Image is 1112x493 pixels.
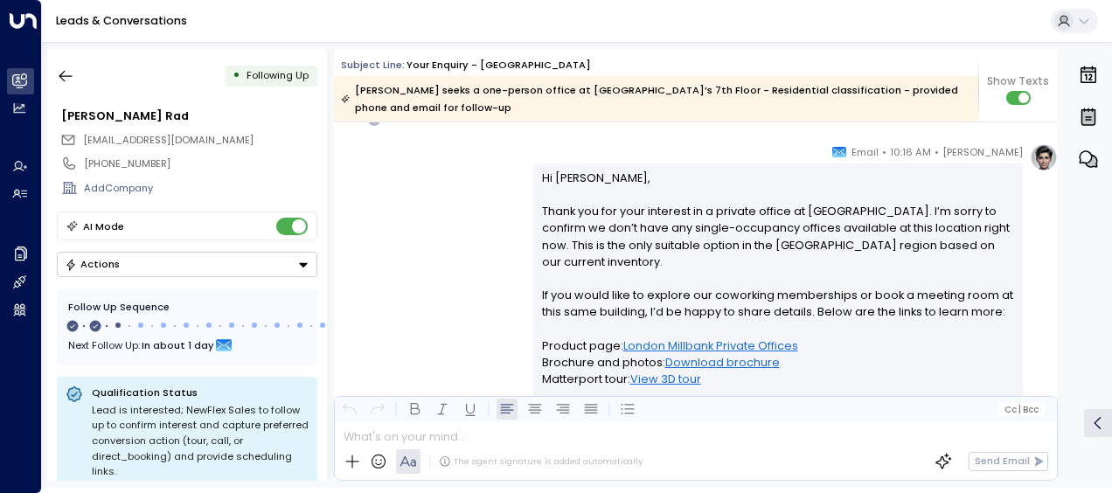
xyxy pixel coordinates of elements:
[142,336,214,355] span: In about 1 day
[68,300,306,315] div: Follow Up Sequence
[341,58,405,72] span: Subject Line:
[407,58,591,73] div: Your enquiry - [GEOGRAPHIC_DATA]
[630,371,701,387] a: View 3D tour
[57,252,317,277] div: Button group with a nested menu
[83,133,254,148] span: mzraad@gmail.com
[83,133,254,147] span: [EMAIL_ADDRESS][DOMAIN_NAME]
[942,143,1023,161] span: [PERSON_NAME]
[998,403,1044,416] button: Cc|Bcc
[247,68,309,82] span: Following Up
[890,143,931,161] span: 10:16 AM
[623,337,798,354] a: London Millbank Private Offices
[439,455,643,468] div: The agent signature is added automatically
[61,108,316,124] div: [PERSON_NAME] Rad
[1004,405,1039,414] span: Cc Bcc
[233,63,240,88] div: •
[935,143,939,161] span: •
[56,13,187,28] a: Leads & Conversations
[665,354,780,371] a: Download brochure
[92,403,309,480] div: Lead is interested; NewFlex Sales to follow up to confirm interest and capture preferred conversi...
[339,399,360,420] button: Undo
[68,336,306,355] div: Next Follow Up:
[65,258,120,270] div: Actions
[1018,405,1021,414] span: |
[57,252,317,277] button: Actions
[542,170,1015,455] p: Hi [PERSON_NAME], Thank you for your interest in a private office at [GEOGRAPHIC_DATA]. I’m sorry...
[341,81,970,116] div: [PERSON_NAME] seeks a one-person office at [GEOGRAPHIC_DATA]’s 7th Floor - Residential classifica...
[84,181,316,196] div: AddCompany
[83,218,124,235] div: AI Mode
[987,73,1049,89] span: Show Texts
[882,143,886,161] span: •
[367,399,388,420] button: Redo
[1030,143,1058,171] img: profile-logo.png
[84,156,316,171] div: [PHONE_NUMBER]
[851,143,879,161] span: Email
[92,385,309,399] p: Qualification Status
